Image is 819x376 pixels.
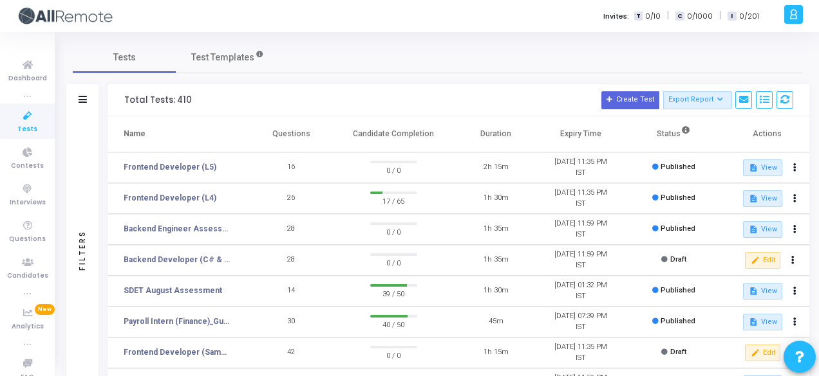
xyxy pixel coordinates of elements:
button: View [743,221,782,238]
span: Published [661,163,695,171]
span: Candidates [7,271,48,282]
button: View [743,159,782,176]
button: View [743,314,782,330]
td: [DATE] 11:35 PM IST [538,152,623,183]
mat-icon: edit [750,256,759,265]
td: 1h 15m [453,337,538,368]
td: 26 [249,183,334,214]
span: C [675,12,684,21]
span: 0/10 [645,11,661,22]
span: I [728,12,736,21]
td: [DATE] 07:39 PM IST [538,307,623,337]
div: Filters [77,179,88,321]
mat-icon: description [748,194,757,203]
span: 0 / 0 [370,225,417,238]
td: 1h 35m [453,245,538,276]
td: 28 [249,214,334,245]
th: Expiry Time [538,116,623,152]
td: 45m [453,307,538,337]
span: Published [661,317,695,325]
button: View [743,190,782,207]
th: Actions [724,116,809,152]
span: T [634,12,643,21]
a: Frontend Developer (Sample payo) [124,346,231,358]
span: Tests [17,124,37,135]
mat-icon: description [748,287,757,296]
span: Draft [670,348,686,356]
span: Tests [113,51,136,64]
td: [DATE] 01:32 PM IST [538,276,623,307]
td: 42 [249,337,334,368]
a: Frontend Developer (L5) [124,161,216,173]
div: Total Tests: 410 [124,95,192,105]
span: Published [661,224,695,233]
td: 1h 30m [453,183,538,214]
mat-icon: description [748,163,757,172]
td: 1h 30m [453,276,538,307]
td: [DATE] 11:35 PM IST [538,337,623,368]
td: [DATE] 11:59 PM IST [538,214,623,245]
a: Frontend Developer (L4) [124,192,216,204]
th: Name [108,116,249,152]
span: 0 / 0 [370,163,417,176]
span: 0/201 [739,11,759,22]
span: Dashboard [8,73,47,84]
td: 14 [249,276,334,307]
span: Published [661,286,695,294]
mat-icon: edit [750,348,759,357]
span: 0 / 0 [370,348,417,361]
label: Invites: [603,11,629,22]
button: Export Report [663,91,732,109]
span: 0/1000 [687,11,713,22]
span: New [35,304,55,315]
span: 0 / 0 [370,256,417,269]
span: 40 / 50 [370,318,417,330]
span: Contests [11,161,44,172]
span: 39 / 50 [370,287,417,300]
a: Payroll Intern (Finance)_Gurugram_Campus [124,316,231,327]
span: Published [661,193,695,202]
td: 1h 35m [453,214,538,245]
td: 16 [249,152,334,183]
mat-icon: description [748,225,757,234]
span: | [719,9,721,22]
th: Status [623,116,724,152]
button: Create Test [601,91,659,109]
img: logo [16,3,113,29]
th: Questions [249,116,334,152]
td: [DATE] 11:35 PM IST [538,183,623,214]
span: Test Templates [191,51,254,64]
td: 2h 15m [453,152,538,183]
th: Duration [453,116,538,152]
a: Backend Engineer Assessment [124,223,231,235]
button: Edit [745,252,780,269]
span: Questions [9,234,46,245]
span: | [667,9,669,22]
mat-icon: description [748,318,757,327]
button: View [743,283,782,300]
td: 30 [249,307,334,337]
span: Interviews [10,197,46,208]
button: Edit [745,345,780,361]
span: Analytics [12,321,44,332]
a: SDET August Assessment [124,285,222,296]
span: 17 / 65 [370,194,417,207]
span: Draft [670,255,686,264]
td: [DATE] 11:59 PM IST [538,245,623,276]
th: Candidate Completion [334,116,453,152]
a: Backend Developer (C# & .Net) [124,254,231,265]
td: 28 [249,245,334,276]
